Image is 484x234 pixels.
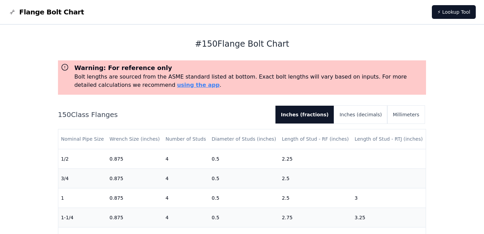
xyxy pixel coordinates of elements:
button: Inches (decimals) [334,106,387,124]
td: 1/2 [58,149,107,168]
td: 0.875 [107,168,163,188]
td: 2.75 [279,208,352,227]
th: Number of Studs [163,129,209,149]
td: 3/4 [58,168,107,188]
button: Millimeters [387,106,425,124]
h3: Warning: For reference only [74,63,424,73]
td: 0.875 [107,149,163,168]
td: 3.25 [352,208,426,227]
th: Wrench Size (inches) [107,129,163,149]
td: 3 [352,188,426,208]
td: 1 [58,188,107,208]
h2: 150 Class Flanges [58,110,270,119]
button: Inches (fractions) [275,106,334,124]
td: 0.875 [107,208,163,227]
th: Length of Stud - RF (inches) [279,129,352,149]
th: Nominal Pipe Size [58,129,107,149]
h1: # 150 Flange Bolt Chart [58,38,426,49]
th: Diameter of Studs (inches) [209,129,279,149]
span: Flange Bolt Chart [19,7,84,17]
a: ⚡ Lookup Tool [432,5,476,19]
td: 0.875 [107,188,163,208]
td: 4 [163,188,209,208]
td: 2.5 [279,188,352,208]
p: Bolt lengths are sourced from the ASME standard listed at bottom. Exact bolt lengths will vary ba... [74,73,424,89]
td: 4 [163,149,209,168]
td: 0.5 [209,188,279,208]
td: 0.5 [209,208,279,227]
td: 4 [163,208,209,227]
td: 1-1/4 [58,208,107,227]
td: 0.5 [209,168,279,188]
a: using the app [177,82,220,88]
th: Length of Stud - RTJ (inches) [352,129,426,149]
a: Flange Bolt Chart LogoFlange Bolt Chart [8,7,84,17]
td: 2.5 [279,168,352,188]
img: Flange Bolt Chart Logo [8,8,16,16]
td: 0.5 [209,149,279,168]
td: 2.25 [279,149,352,168]
td: 4 [163,168,209,188]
